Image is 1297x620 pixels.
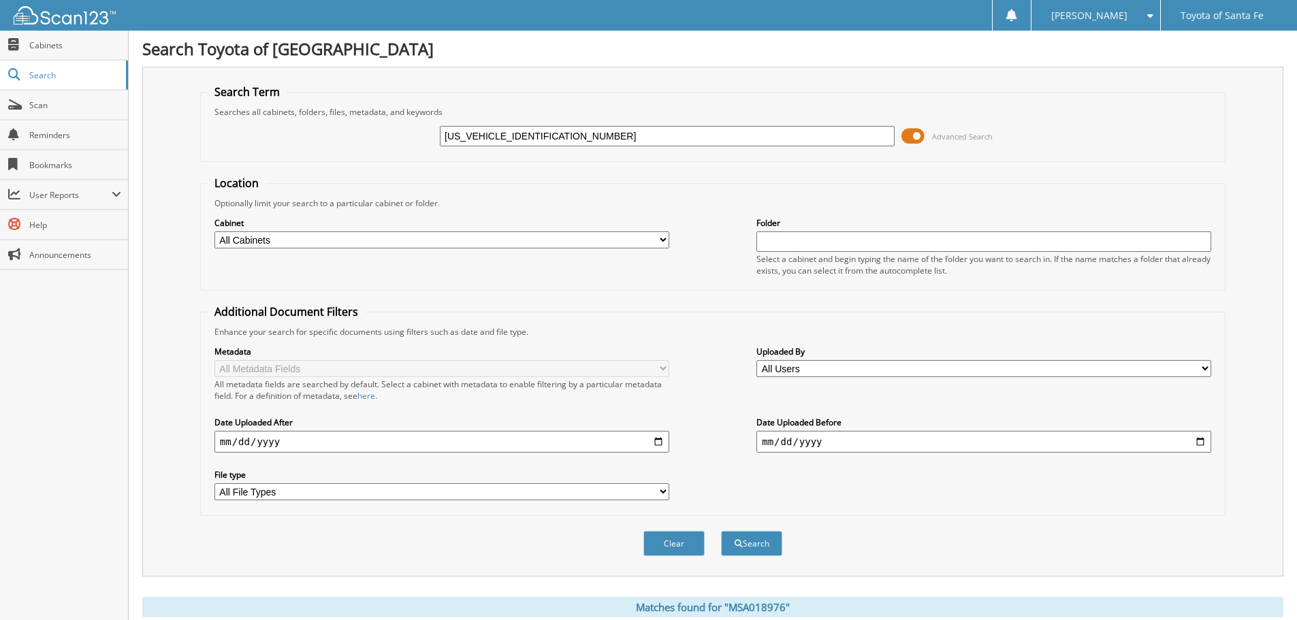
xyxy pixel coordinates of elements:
[29,219,121,231] span: Help
[208,84,287,99] legend: Search Term
[1229,555,1297,620] iframe: Chat Widget
[721,531,782,556] button: Search
[756,417,1211,428] label: Date Uploaded Before
[29,39,121,51] span: Cabinets
[756,217,1211,229] label: Folder
[214,431,669,453] input: start
[932,131,993,142] span: Advanced Search
[208,326,1218,338] div: Enhance your search for specific documents using filters such as date and file type.
[29,189,112,201] span: User Reports
[29,159,121,171] span: Bookmarks
[142,37,1283,60] h1: Search Toyota of [GEOGRAPHIC_DATA]
[142,597,1283,617] div: Matches found for "MSA018976"
[756,346,1211,357] label: Uploaded By
[29,69,119,81] span: Search
[214,217,669,229] label: Cabinet
[214,469,669,480] label: File type
[29,249,121,261] span: Announcements
[214,417,669,428] label: Date Uploaded After
[357,390,375,402] a: here
[1181,12,1264,20] span: Toyota of Santa Fe
[214,346,669,357] label: Metadata
[208,176,266,191] legend: Location
[214,378,669,402] div: All metadata fields are searched by default. Select a cabinet with metadata to enable filtering b...
[14,6,116,25] img: scan123-logo-white.svg
[756,253,1211,276] div: Select a cabinet and begin typing the name of the folder you want to search in. If the name match...
[756,431,1211,453] input: end
[208,304,365,319] legend: Additional Document Filters
[643,531,705,556] button: Clear
[29,99,121,111] span: Scan
[29,129,121,141] span: Reminders
[1051,12,1127,20] span: [PERSON_NAME]
[208,197,1218,209] div: Optionally limit your search to a particular cabinet or folder
[208,106,1218,118] div: Searches all cabinets, folders, files, metadata, and keywords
